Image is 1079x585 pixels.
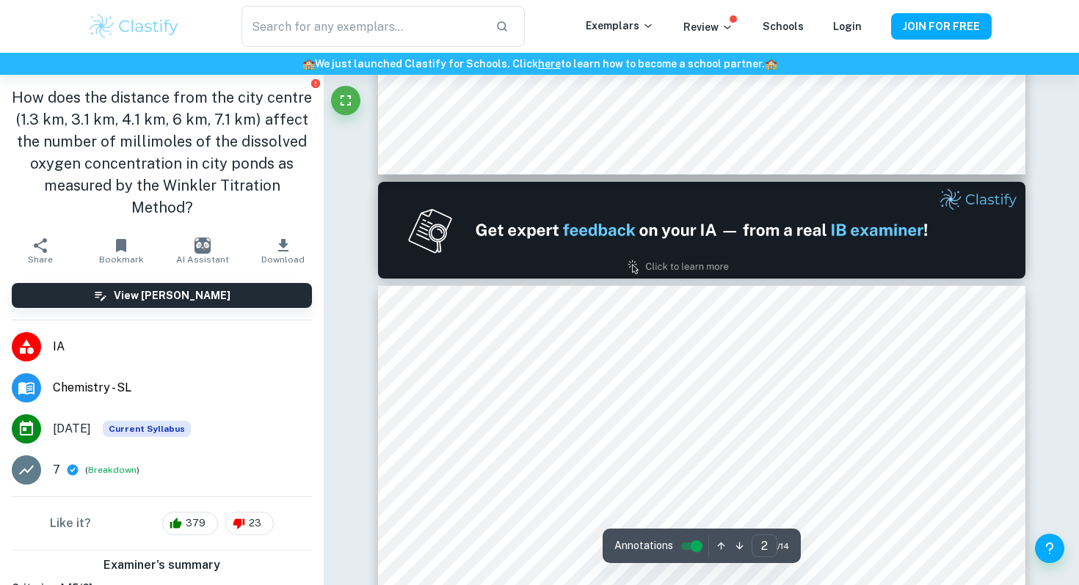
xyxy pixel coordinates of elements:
[176,254,229,265] span: AI Assistant
[81,230,161,271] button: Bookmark
[1035,534,1064,563] button: Help and Feedback
[28,254,53,265] span: Share
[538,58,561,70] a: here
[12,283,312,308] button: View [PERSON_NAME]
[53,379,312,397] span: Chemistry - SL
[765,58,777,70] span: 🏫
[241,516,269,531] span: 23
[87,12,181,41] img: Clastify logo
[103,421,191,437] span: Current Syllabus
[833,21,862,32] a: Login
[683,19,733,35] p: Review
[378,182,1025,279] img: Ad
[12,87,312,218] h1: How does the distance from the city centre (1.3 km, 3.1 km, 4.1 km, 6 km, 7.1 km) affect the numb...
[103,421,191,437] div: This exemplar is based on the current syllabus. Feel free to refer to it for inspiration/ideas wh...
[310,78,321,89] button: Report issue
[261,254,305,265] span: Download
[53,461,60,479] p: 7
[302,58,315,70] span: 🏫
[178,516,214,531] span: 379
[162,512,218,535] div: 379
[586,18,654,34] p: Exemplars
[891,13,992,40] button: JOIN FOR FREE
[763,21,804,32] a: Schools
[53,338,312,356] span: IA
[50,515,91,532] h6: Like it?
[331,86,360,115] button: Fullscreen
[85,463,139,477] span: ( )
[195,238,211,254] img: AI Assistant
[241,6,484,47] input: Search for any exemplars...
[114,287,230,303] h6: View [PERSON_NAME]
[614,538,673,553] span: Annotations
[243,230,324,271] button: Download
[99,254,144,265] span: Bookmark
[6,556,318,574] h6: Examiner's summary
[3,56,1076,72] h6: We just launched Clastify for Schools. Click to learn how to become a school partner.
[53,420,91,438] span: [DATE]
[225,512,274,535] div: 23
[162,230,243,271] button: AI Assistant
[88,463,137,477] button: Breakdown
[777,540,789,553] span: / 14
